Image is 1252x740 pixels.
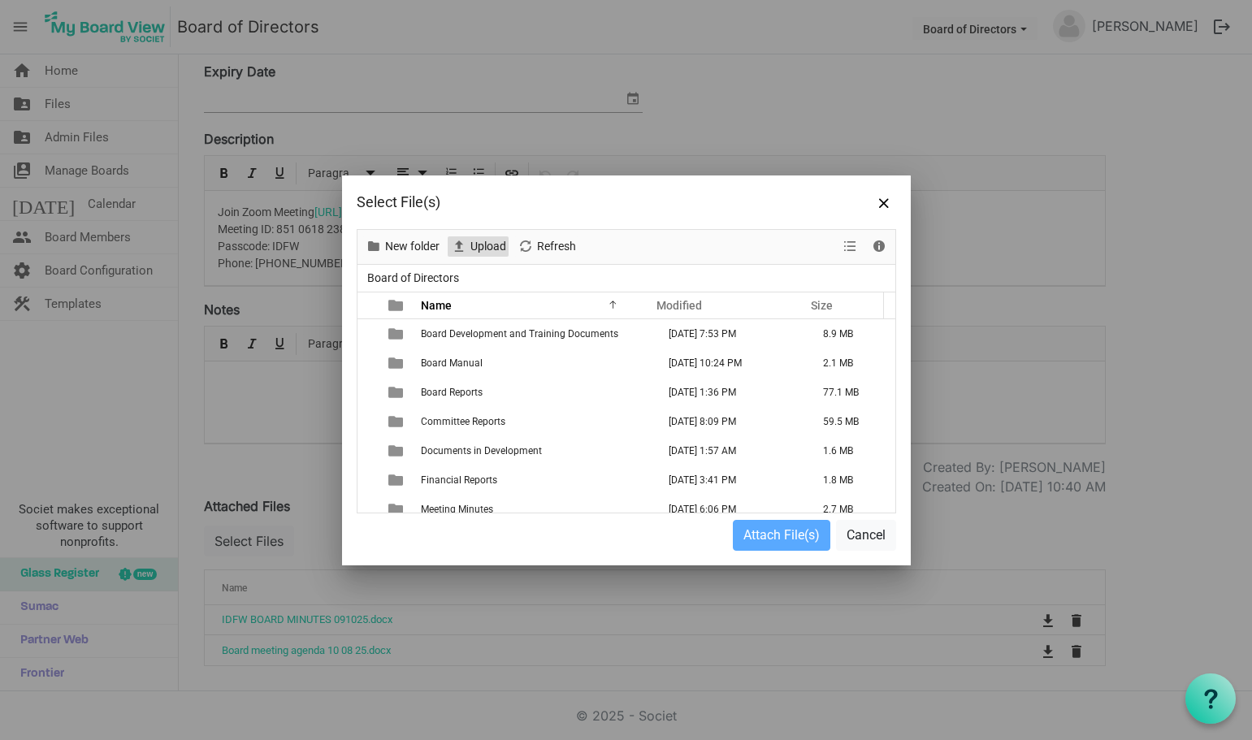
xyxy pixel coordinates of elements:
td: checkbox [357,495,379,524]
td: Committee Reports is template cell column header Name [416,407,652,436]
td: is template cell column header type [379,407,416,436]
div: New folder [360,230,445,264]
button: Close [872,190,896,214]
span: Board of Directors [364,268,462,288]
td: Board Development and Training Documents is template cell column header Name [416,319,652,348]
div: View [838,230,865,264]
td: is template cell column header type [379,378,416,407]
td: Documents in Development is template cell column header Name [416,436,652,465]
td: 59.5 MB is template cell column header Size [806,407,895,436]
button: View dropdownbutton [840,236,860,257]
td: is template cell column header type [379,495,416,524]
span: Size [811,299,833,312]
div: Details [865,230,893,264]
td: Financial Reports is template cell column header Name [416,465,652,495]
td: Board Manual is template cell column header Name [416,348,652,378]
td: checkbox [357,436,379,465]
div: Refresh [512,230,582,264]
td: Meeting Minutes is template cell column header Name [416,495,652,524]
span: Committee Reports [421,416,505,427]
td: 8.9 MB is template cell column header Size [806,319,895,348]
span: Board Development and Training Documents [421,328,618,340]
td: 2.7 MB is template cell column header Size [806,495,895,524]
span: New folder [383,236,441,257]
button: Details [868,236,890,257]
td: 77.1 MB is template cell column header Size [806,378,895,407]
span: Refresh [535,236,578,257]
button: Refresh [514,236,578,257]
button: Cancel [836,520,896,551]
td: 2.1 MB is template cell column header Size [806,348,895,378]
td: checkbox [357,348,379,378]
td: September 03, 2025 8:09 PM column header Modified [652,407,806,436]
span: Name [421,299,452,312]
td: checkbox [357,378,379,407]
td: checkbox [357,407,379,436]
td: 1.6 MB is template cell column header Size [806,436,895,465]
span: Documents in Development [421,445,542,457]
td: December 26, 2024 7:53 PM column header Modified [652,319,806,348]
td: checkbox [357,465,379,495]
td: is template cell column header type [379,436,416,465]
span: Upload [469,236,508,257]
span: Board Reports [421,387,483,398]
td: October 05, 2025 6:06 PM column header Modified [652,495,806,524]
div: Upload [445,230,512,264]
span: Modified [656,299,702,312]
td: August 13, 2025 1:36 PM column header Modified [652,378,806,407]
span: Meeting Minutes [421,504,493,515]
td: checkbox [357,319,379,348]
button: Upload [448,236,509,257]
td: is template cell column header type [379,348,416,378]
button: New folder [362,236,442,257]
td: Board Reports is template cell column header Name [416,378,652,407]
td: January 07, 2025 10:24 PM column header Modified [652,348,806,378]
div: Select File(s) [357,190,788,214]
td: is template cell column header type [379,319,416,348]
td: August 29, 2025 3:41 PM column header Modified [652,465,806,495]
td: 1.8 MB is template cell column header Size [806,465,895,495]
button: Attach File(s) [733,520,830,551]
span: Financial Reports [421,474,497,486]
td: is template cell column header type [379,465,416,495]
td: May 12, 2025 1:57 AM column header Modified [652,436,806,465]
span: Board Manual [421,357,483,369]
